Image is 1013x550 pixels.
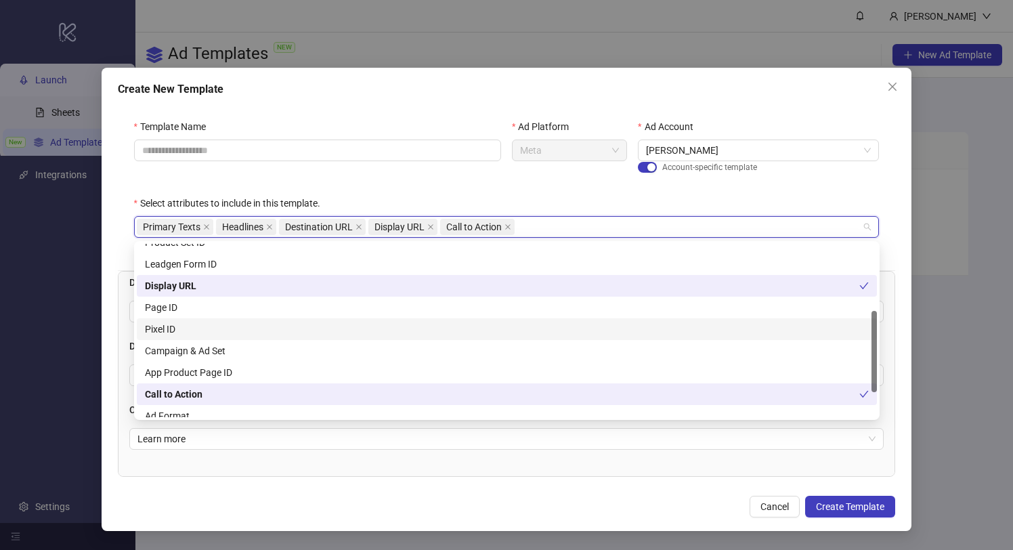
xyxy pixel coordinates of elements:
div: Page ID [137,297,877,318]
span: Primary Texts [137,219,213,235]
label: Ad Platform [512,119,578,134]
div: Ad Format [137,405,877,427]
div: Create New Template [118,81,896,98]
span: Primary Texts [143,219,200,234]
span: close [266,224,273,230]
div: App Product Page ID [137,362,877,383]
span: Destination URL [285,219,353,234]
button: Cancel [750,496,800,517]
button: Create Template [805,496,895,517]
span: Display URL [374,219,425,234]
h4: Display URL [129,339,884,354]
span: Destination URL [279,219,366,235]
h4: Call to Action [129,402,884,417]
span: Learn more [137,429,876,449]
div: Page ID [145,300,869,315]
span: check [859,389,869,399]
span: Cancel [760,501,789,512]
label: Template Name [134,119,215,134]
input: Select attributes to include in this template. [517,219,520,235]
span: close [427,224,434,230]
div: Leadgen Form ID [137,253,877,275]
span: Call to Action [446,219,502,234]
div: Display URL [145,278,859,293]
span: Meta [520,140,619,161]
span: Headlines [216,219,276,235]
span: Account-specific template [662,161,757,174]
div: Call to Action [137,383,877,405]
span: Create Template [816,501,884,512]
div: Call to Action [145,387,859,402]
span: close [355,224,362,230]
div: Campaign & Ad Set [137,340,877,362]
span: Display URL [368,219,437,235]
label: Ad Account [638,119,702,134]
div: Pixel ID [137,318,877,340]
span: check [859,281,869,291]
span: Call to Action [440,219,515,235]
span: close [887,81,898,92]
span: Headlines [222,219,263,234]
div: Leadgen Form ID [145,257,869,272]
span: close [504,224,511,230]
div: Campaign & Ad Set [145,343,869,358]
label: Select attributes to include in this template. [134,196,329,211]
div: Ad Format [145,408,869,423]
div: Pixel ID [145,322,869,337]
div: App Product Page ID [145,365,869,380]
div: Display URL [137,275,877,297]
input: Template Name [134,140,501,161]
button: Close [882,76,903,98]
h4: Destination URL [129,275,884,290]
span: Jordy Garcia [646,140,871,161]
span: close [203,224,210,230]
